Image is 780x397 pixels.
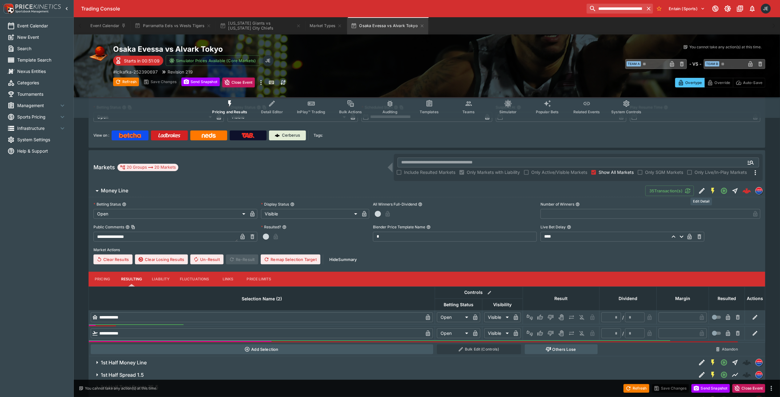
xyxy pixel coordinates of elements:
[216,17,305,34] button: [US_STATE] Giants vs [US_STATE] City Chiefs
[734,3,746,14] button: Documentation
[437,312,470,322] div: Open
[576,202,580,207] button: Number of Winners
[704,78,733,87] button: Override
[261,224,281,230] p: Resulted?
[382,110,398,114] span: Auditing
[120,164,176,171] div: 20 Groups 20 Markets
[17,148,66,154] span: Help & Support
[290,202,295,207] button: Display Status
[720,359,728,366] svg: Open
[720,187,728,194] svg: Open
[573,110,600,114] span: Related Events
[261,110,283,114] span: Detail Editor
[624,384,649,393] button: Refresh
[711,344,743,354] button: Abandon
[2,2,14,15] img: PriceKinetics Logo
[645,169,683,175] span: Only SGM Markets
[17,22,66,29] span: Event Calendar
[756,187,762,194] img: lclkafka
[484,312,511,322] div: Visible
[523,287,600,310] th: Result
[709,287,745,310] th: Resulted
[715,79,730,86] p: Override
[93,164,115,171] h5: Markets
[119,133,141,138] img: Betcha
[536,110,559,114] span: Popular Bets
[546,328,556,338] button: Lose
[226,255,258,264] span: Re-Result
[485,289,493,297] button: Bulk edit
[535,312,545,322] button: Win
[89,44,108,64] img: basketball.png
[135,255,188,264] button: Clear Losing Results
[707,369,719,380] button: SGM Enabled
[756,371,762,378] img: lclkafka
[742,186,751,195] img: logo-cerberus--red.svg
[525,344,598,354] button: Others Lose
[373,202,417,207] p: All Winners Full-Dividend
[435,287,523,299] th: Controls
[314,130,323,140] label: Tags:
[691,198,712,205] div: Edit Detail
[525,312,535,322] button: Not Set
[689,61,701,67] h6: - VS -
[556,328,566,338] button: Void
[131,225,135,229] button: Copy To Clipboard
[622,330,624,337] div: /
[242,133,255,138] img: TabNZ
[759,2,773,15] button: James Edlin
[743,79,762,86] p: Auto-Save
[577,312,587,322] button: Eliminated In Play
[710,3,721,14] button: Connected to PK
[17,102,59,109] span: Management
[87,17,130,34] button: Event Calendar
[158,133,180,138] img: Ladbrokes
[122,202,126,207] button: Betting Status
[17,114,59,120] span: Sports Pricing
[113,44,439,54] h2: Copy To Clipboard
[755,359,763,366] div: lclkafka
[752,169,759,176] svg: More
[207,96,646,118] div: Event type filters
[599,169,634,175] span: Show All Markets
[15,10,49,13] img: Sportsbook Management
[15,4,61,9] img: PriceKinetics
[261,255,320,264] button: Remap Selection Target
[540,224,566,230] p: Live Bet Delay
[747,3,758,14] button: Notifications
[91,344,433,354] button: Add Selection
[426,225,431,229] button: Blender Price Template Name
[540,202,574,207] p: Number of Winners
[696,185,707,196] button: Edit Detail
[675,78,705,87] button: Overtype
[691,384,730,393] button: Send Snapshot
[214,272,242,287] button: Links
[131,17,215,34] button: Parramatta Eels vs Wests Tigers
[420,110,439,114] span: Templates
[657,287,709,310] th: Margin
[525,328,535,338] button: Not Set
[326,255,361,264] button: HideSummary
[17,79,66,86] span: Categories
[730,185,741,196] button: Straight
[587,4,644,14] input: search
[17,34,66,40] span: New Event
[577,328,587,338] button: Eliminated In Play
[113,69,158,75] p: Copy To Clipboard
[418,202,422,207] button: All Winners Full-Dividend
[116,272,147,287] button: Resulting
[101,187,128,194] h6: Money Line
[222,78,255,87] button: Close Event
[556,312,566,322] button: Void
[567,312,576,322] button: Push
[166,55,260,66] button: Simulator Prices Available (Core Markets)
[499,110,517,114] span: Simulator
[190,255,223,264] button: Un-Result
[484,328,511,338] div: Visible
[695,169,747,175] span: Only Live/In-Play Markets
[261,209,359,219] div: Visible
[719,369,730,380] button: Open
[257,78,265,87] button: more
[611,110,641,114] span: System Controls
